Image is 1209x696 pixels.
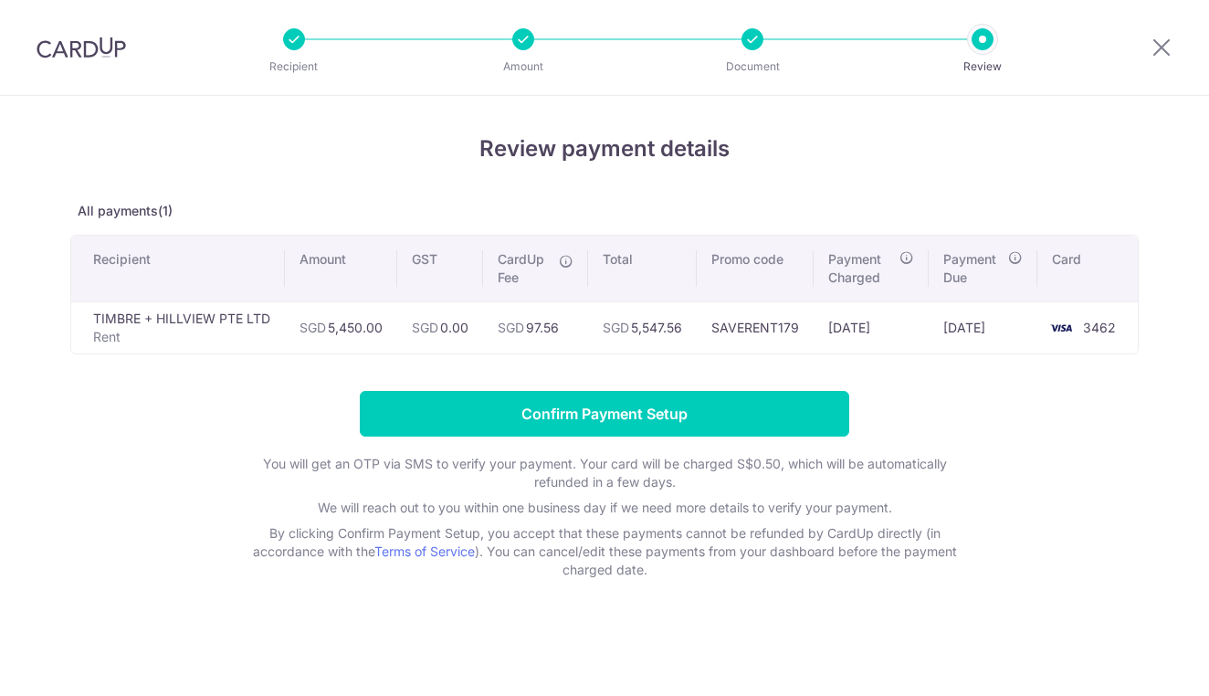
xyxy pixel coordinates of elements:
[412,320,438,335] span: SGD
[70,132,1139,165] h4: Review payment details
[588,301,697,353] td: 5,547.56
[814,301,929,353] td: [DATE]
[828,250,894,287] span: Payment Charged
[285,301,397,353] td: 5,450.00
[1037,236,1138,301] th: Card
[226,58,362,76] p: Recipient
[685,58,820,76] p: Document
[239,455,970,491] p: You will get an OTP via SMS to verify your payment. Your card will be charged S$0.50, which will ...
[397,236,483,301] th: GST
[397,301,483,353] td: 0.00
[239,499,970,517] p: We will reach out to you within one business day if we need more details to verify your payment.
[285,236,397,301] th: Amount
[498,250,550,287] span: CardUp Fee
[483,301,588,353] td: 97.56
[71,301,285,353] td: TIMBRE + HILLVIEW PTE LTD
[360,391,849,437] input: Confirm Payment Setup
[1083,320,1116,335] span: 3462
[37,37,126,58] img: CardUp
[1043,317,1079,339] img: <span class="translation_missing" title="translation missing: en.account_steps.new_confirm_form.b...
[943,250,1003,287] span: Payment Due
[374,543,475,559] a: Terms of Service
[300,320,326,335] span: SGD
[239,524,970,579] p: By clicking Confirm Payment Setup, you accept that these payments cannot be refunded by CardUp di...
[71,236,285,301] th: Recipient
[498,320,524,335] span: SGD
[456,58,591,76] p: Amount
[697,301,814,353] td: SAVERENT179
[603,320,629,335] span: SGD
[929,301,1037,353] td: [DATE]
[93,328,270,346] p: Rent
[70,202,1139,220] p: All payments(1)
[697,236,814,301] th: Promo code
[588,236,697,301] th: Total
[915,58,1050,76] p: Review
